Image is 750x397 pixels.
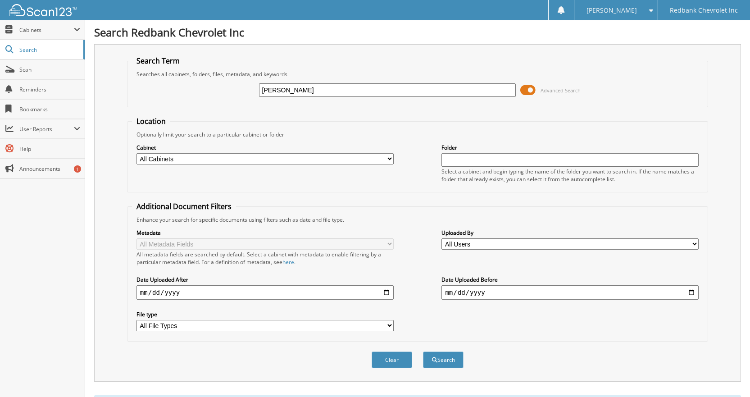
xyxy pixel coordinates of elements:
[19,145,80,153] span: Help
[441,276,699,283] label: Date Uploaded Before
[19,125,74,133] span: User Reports
[441,168,699,183] div: Select a cabinet and begin typing the name of the folder you want to search in. If the name match...
[19,165,80,173] span: Announcements
[132,131,703,138] div: Optionally limit your search to a particular cabinet or folder
[136,144,394,151] label: Cabinet
[94,25,741,40] h1: Search Redbank Chevrolet Inc
[372,351,412,368] button: Clear
[132,201,236,211] legend: Additional Document Filters
[586,8,637,13] span: [PERSON_NAME]
[670,8,738,13] span: Redbank Chevrolet Inc
[423,351,464,368] button: Search
[541,87,581,94] span: Advanced Search
[441,285,699,300] input: end
[132,70,703,78] div: Searches all cabinets, folders, files, metadata, and keywords
[132,56,184,66] legend: Search Term
[19,86,80,93] span: Reminders
[9,4,77,16] img: scan123-logo-white.svg
[136,276,394,283] label: Date Uploaded After
[136,251,394,266] div: All metadata fields are searched by default. Select a cabinet with metadata to enable filtering b...
[132,116,170,126] legend: Location
[19,26,74,34] span: Cabinets
[136,310,394,318] label: File type
[136,285,394,300] input: start
[441,229,699,237] label: Uploaded By
[74,165,81,173] div: 1
[19,105,80,113] span: Bookmarks
[282,258,294,266] a: here
[136,229,394,237] label: Metadata
[19,66,80,73] span: Scan
[441,144,699,151] label: Folder
[132,216,703,224] div: Enhance your search for specific documents using filters such as date and file type.
[19,46,79,54] span: Search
